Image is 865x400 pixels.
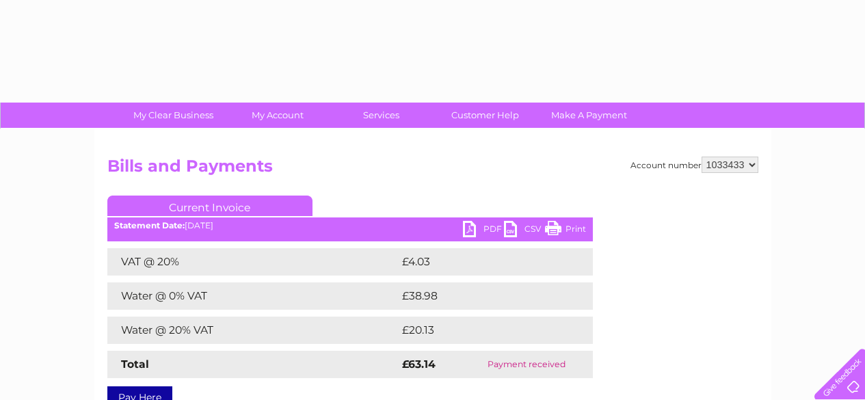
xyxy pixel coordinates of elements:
td: £20.13 [399,317,564,344]
td: £38.98 [399,282,566,310]
a: PDF [463,221,504,241]
div: [DATE] [107,221,593,230]
td: Payment received [461,351,592,378]
div: Account number [630,157,758,173]
a: Services [325,103,438,128]
a: CSV [504,221,545,241]
a: Current Invoice [107,196,312,216]
h2: Bills and Payments [107,157,758,183]
a: Make A Payment [533,103,646,128]
a: Customer Help [429,103,542,128]
strong: Total [121,358,149,371]
strong: £63.14 [402,358,436,371]
a: Print [545,221,586,241]
a: My Account [221,103,334,128]
b: Statement Date: [114,220,185,230]
td: Water @ 20% VAT [107,317,399,344]
td: Water @ 0% VAT [107,282,399,310]
td: £4.03 [399,248,561,276]
a: My Clear Business [117,103,230,128]
td: VAT @ 20% [107,248,399,276]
